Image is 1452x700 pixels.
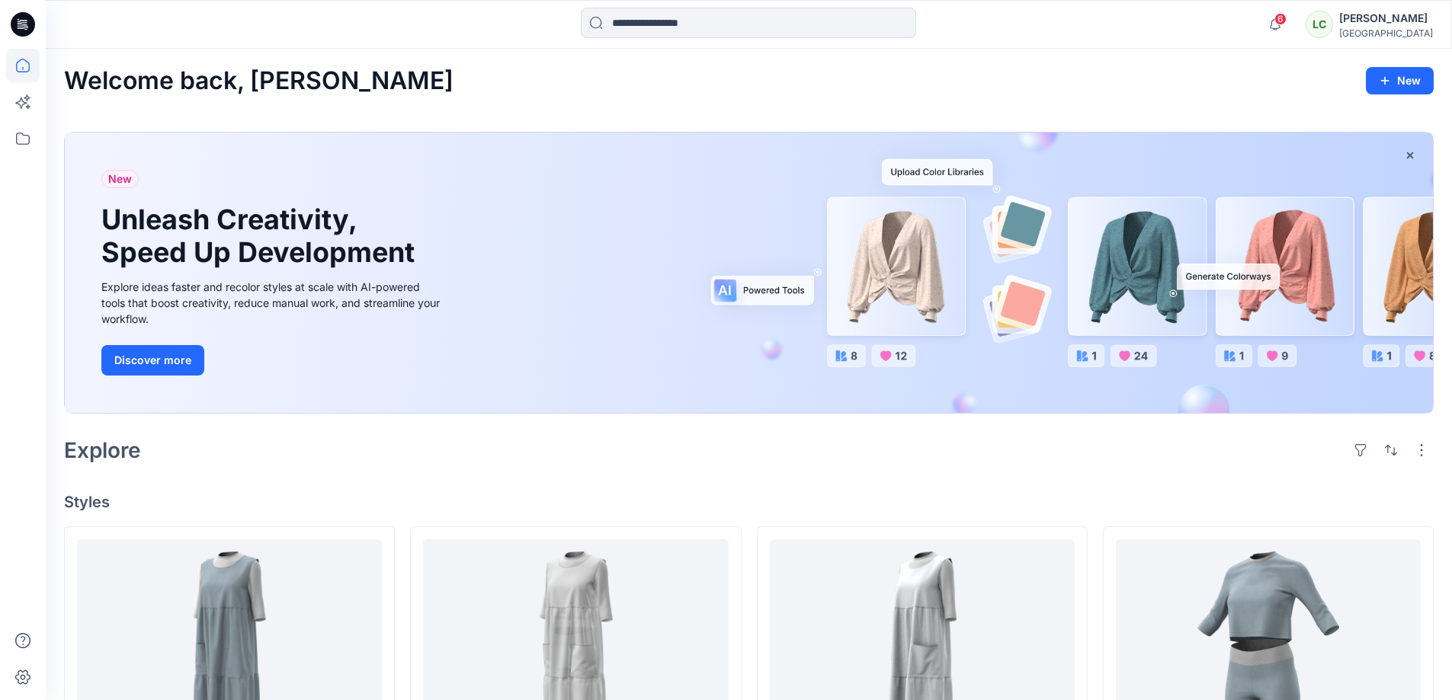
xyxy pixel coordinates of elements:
[1339,27,1433,39] div: [GEOGRAPHIC_DATA]
[1366,67,1434,94] button: New
[64,67,454,95] h2: Welcome back, [PERSON_NAME]
[101,345,204,376] button: Discover more
[101,203,421,269] h1: Unleash Creativity, Speed Up Development
[101,345,444,376] a: Discover more
[1339,9,1433,27] div: [PERSON_NAME]
[1306,11,1333,38] div: LC
[101,279,444,327] div: Explore ideas faster and recolor styles at scale with AI-powered tools that boost creativity, red...
[64,438,141,462] h2: Explore
[1274,13,1287,25] span: 6
[108,170,132,188] span: New
[64,493,1434,511] h4: Styles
